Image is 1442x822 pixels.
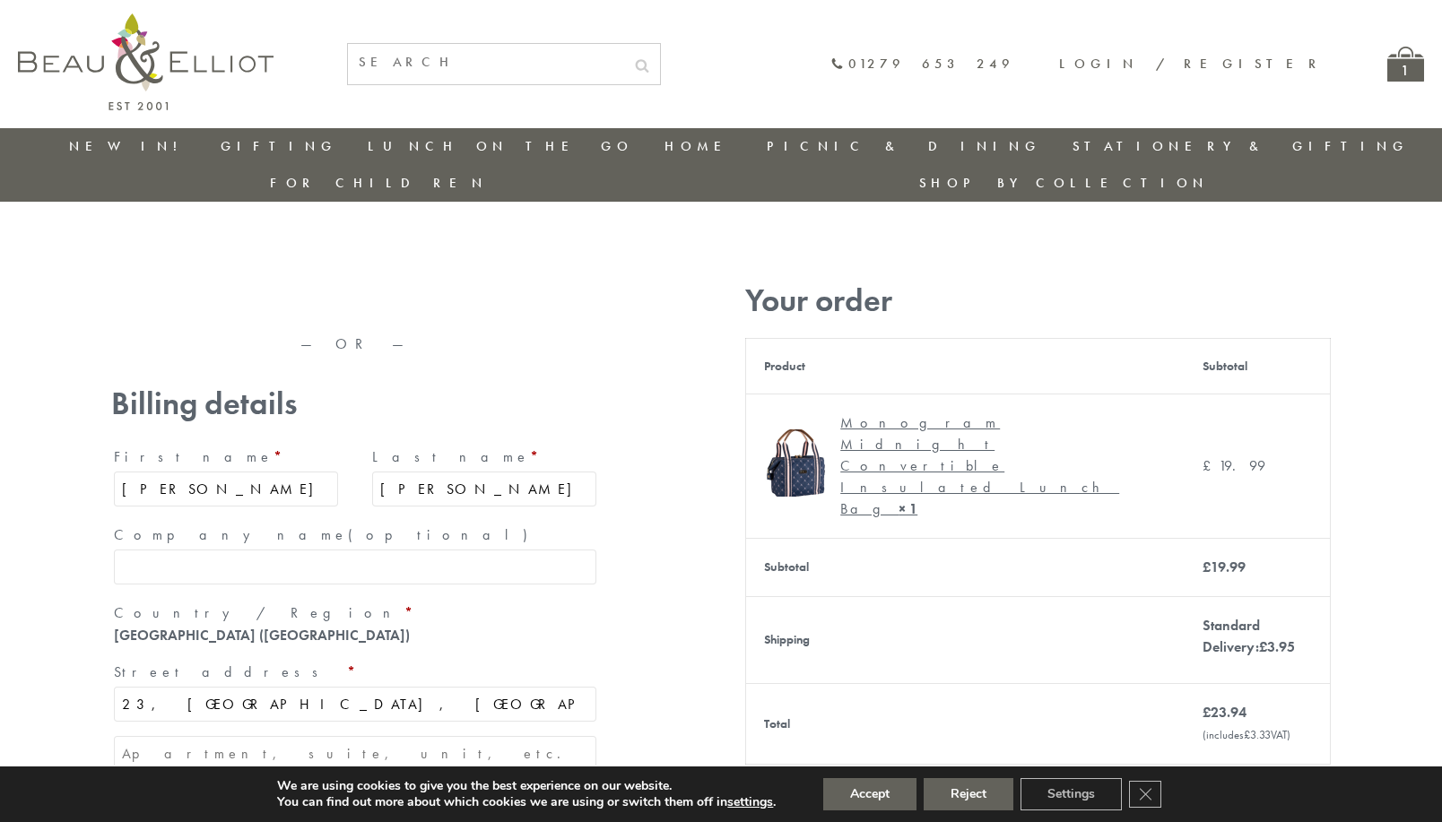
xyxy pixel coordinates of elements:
[1203,558,1211,576] span: £
[767,137,1041,155] a: Picnic & Dining
[111,385,599,422] h3: Billing details
[69,137,189,155] a: New in!
[114,658,596,687] label: Street address
[746,338,1185,394] th: Product
[1259,637,1295,656] bdi: 3.95
[1185,338,1331,394] th: Subtotal
[114,599,596,627] label: Country / Region
[277,794,776,810] p: You can find out more about which cookies we are using or switch them off in .
[114,443,338,472] label: First name
[746,538,1185,596] th: Subtotal
[1203,558,1246,576] bdi: 19.99
[1259,637,1267,656] span: £
[665,137,736,155] a: Home
[111,336,599,352] p: — OR —
[114,521,596,549] label: Company name
[1244,727,1250,742] span: £
[356,275,603,318] iframe: Secure express checkout frame
[840,412,1152,520] div: Monogram Midnight Convertible Insulated Lunch Bag
[372,443,596,472] label: Last name
[108,275,354,318] iframe: Secure express checkout frame
[764,412,1166,520] a: Monogram Midnight Convertible Lunch Bag Monogram Midnight Convertible Insulated Lunch Bag× 1
[1203,703,1247,722] bdi: 23.94
[114,736,596,771] input: Apartment, suite, unit, etc. (optional)
[823,778,916,810] button: Accept
[18,13,274,110] img: logo
[746,596,1185,683] th: Shipping
[1203,703,1211,722] span: £
[1203,456,1265,475] bdi: 19.99
[745,282,1331,319] h3: Your order
[1203,616,1295,656] label: Standard Delivery:
[727,794,773,810] button: settings
[764,429,831,497] img: Monogram Midnight Convertible Lunch Bag
[114,687,596,722] input: House number and street name
[114,626,410,645] strong: [GEOGRAPHIC_DATA] ([GEOGRAPHIC_DATA])
[899,499,917,518] strong: × 1
[1203,456,1219,475] span: £
[348,44,624,81] input: SEARCH
[1203,727,1290,742] small: (includes VAT)
[919,174,1209,192] a: Shop by collection
[746,683,1185,764] th: Total
[277,778,776,794] p: We are using cookies to give you the best experience on our website.
[348,525,538,544] span: (optional)
[270,174,488,192] a: For Children
[221,137,337,155] a: Gifting
[1021,778,1122,810] button: Settings
[1129,781,1161,808] button: Close GDPR Cookie Banner
[1059,55,1325,73] a: Login / Register
[368,137,633,155] a: Lunch On The Go
[1073,137,1409,155] a: Stationery & Gifting
[1387,47,1424,82] a: 1
[924,778,1013,810] button: Reject
[830,56,1014,72] a: 01279 653 249
[1244,727,1271,742] span: 3.33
